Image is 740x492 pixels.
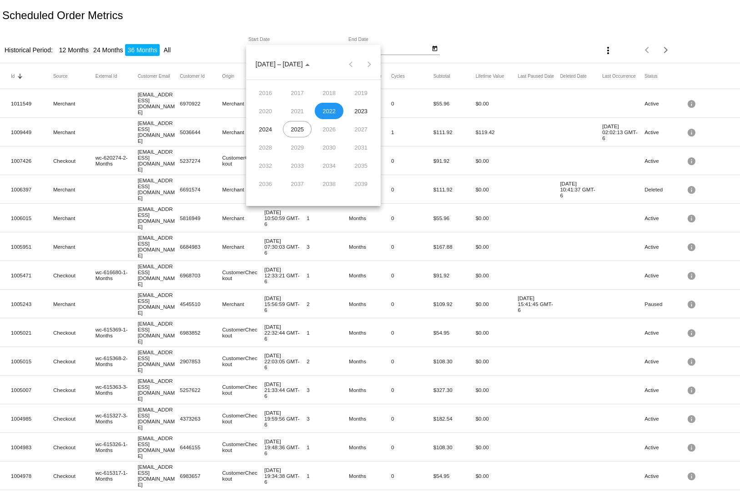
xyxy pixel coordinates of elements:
td: 2031 [345,138,377,156]
div: 2023 [347,103,375,119]
div: 2016 [251,85,280,101]
td: 2039 [345,175,377,193]
td: 2027 [345,120,377,138]
td: 2036 [250,175,282,193]
td: 2021 [282,102,313,120]
div: 2021 [283,103,312,119]
td: 2028 [250,138,282,156]
td: 2037 [282,175,313,193]
div: 2039 [347,176,375,192]
div: 2020 [251,103,280,119]
div: 2028 [251,139,280,156]
span: [DATE] – [DATE] [256,60,310,68]
button: Next 20 years [360,55,378,73]
td: 2032 [250,156,282,175]
td: 2019 [345,84,377,102]
div: 2037 [283,176,312,192]
div: 2033 [283,157,312,174]
div: 2018 [315,85,343,101]
div: 2031 [347,139,375,156]
div: 2038 [315,176,343,192]
td: 2033 [282,156,313,175]
td: 2038 [313,175,345,193]
div: 2032 [251,157,280,174]
div: 2017 [283,85,312,101]
td: 2029 [282,138,313,156]
div: 2025 [283,121,312,137]
td: 2034 [313,156,345,175]
td: 2017 [282,84,313,102]
div: 2036 [251,176,280,192]
button: Previous 20 years [342,55,360,73]
td: 2024 [250,120,282,138]
td: 2022 [313,102,345,120]
div: 2026 [315,121,343,137]
div: 2030 [315,139,343,156]
td: 2018 [313,84,345,102]
div: 2029 [283,139,312,156]
td: 2030 [313,138,345,156]
td: 2025 [282,120,313,138]
td: 2026 [313,120,345,138]
div: 2034 [315,157,343,174]
div: 2019 [347,85,375,101]
div: 2035 [347,157,375,174]
td: 2035 [345,156,377,175]
div: 2027 [347,121,375,137]
td: 2023 [345,102,377,120]
div: 2024 [251,121,280,137]
td: 2016 [250,84,282,102]
td: 2020 [250,102,282,120]
div: 2022 [315,103,343,119]
button: Choose date [248,55,317,73]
